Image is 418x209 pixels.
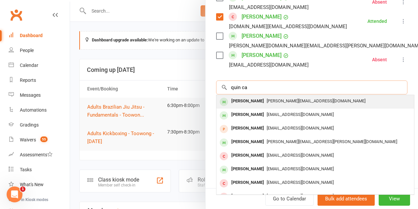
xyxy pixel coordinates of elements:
[20,63,38,68] div: Calendar
[9,177,70,192] a: What's New
[267,139,397,144] span: [PERSON_NAME][EMAIL_ADDRESS][PERSON_NAME][DOMAIN_NAME]
[216,80,407,94] input: Search to add attendees
[242,12,282,22] a: [PERSON_NAME]
[229,191,267,201] div: [PERSON_NAME]
[20,33,43,38] div: Dashboard
[242,31,282,41] a: [PERSON_NAME]
[379,192,410,206] button: View
[20,137,36,142] div: Waivers
[242,50,282,61] a: [PERSON_NAME]
[229,110,267,120] div: [PERSON_NAME]
[367,19,387,24] div: Attended
[265,192,314,206] a: Go to Calendar
[229,151,267,160] div: [PERSON_NAME]
[267,166,334,171] span: [EMAIL_ADDRESS][DOMAIN_NAME]
[9,147,70,162] a: Assessments
[9,132,70,147] a: Waivers 55
[9,58,70,73] a: Calendar
[8,7,24,23] a: Clubworx
[20,182,44,187] div: What's New
[20,48,34,53] div: People
[267,126,334,131] span: [EMAIL_ADDRESS][DOMAIN_NAME]
[20,152,53,157] div: Assessments
[220,166,228,174] div: member
[40,136,48,142] span: 55
[318,192,375,206] button: Bulk add attendees
[9,43,70,58] a: People
[20,186,25,192] span: 1
[229,61,309,69] div: [EMAIL_ADDRESS][DOMAIN_NAME]
[9,162,70,177] a: Tasks
[229,164,267,174] div: [PERSON_NAME]
[9,28,70,43] a: Dashboard
[372,57,387,62] div: Absent
[267,112,334,117] span: [EMAIL_ADDRESS][DOMAIN_NAME]
[267,153,334,158] span: [EMAIL_ADDRESS][DOMAIN_NAME]
[20,78,36,83] div: Reports
[229,124,267,133] div: [PERSON_NAME]
[9,103,70,118] a: Automations
[220,125,228,133] div: prospect
[229,96,267,106] div: [PERSON_NAME]
[229,137,267,147] div: [PERSON_NAME]
[267,193,334,198] span: [EMAIL_ADDRESS][DOMAIN_NAME]
[20,167,32,172] div: Tasks
[220,138,228,147] div: member
[220,98,228,106] div: member
[20,107,47,113] div: Automations
[20,92,41,98] div: Messages
[267,180,334,185] span: [EMAIL_ADDRESS][DOMAIN_NAME]
[220,152,228,160] div: member
[267,98,365,103] span: [PERSON_NAME][EMAIL_ADDRESS][DOMAIN_NAME]
[7,186,22,202] iframe: Intercom live chat
[220,193,228,201] div: member
[229,178,267,187] div: [PERSON_NAME]
[9,88,70,103] a: Messages
[9,118,70,132] a: Gradings
[9,73,70,88] a: Reports
[229,22,347,31] div: [DOMAIN_NAME][EMAIL_ADDRESS][DOMAIN_NAME]
[20,122,39,128] div: Gradings
[229,3,309,12] div: [EMAIL_ADDRESS][DOMAIN_NAME]
[220,111,228,120] div: member
[220,179,228,187] div: member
